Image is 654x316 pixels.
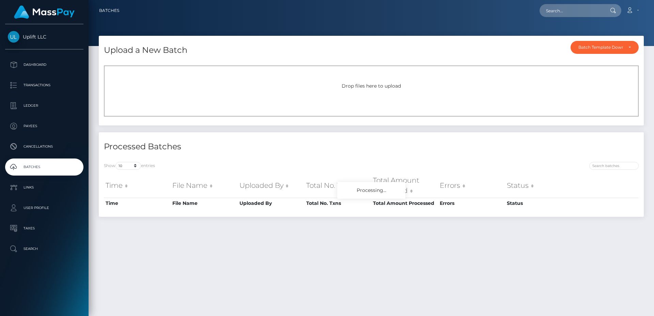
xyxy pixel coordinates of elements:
th: Uploaded By [238,198,305,209]
p: Dashboard [8,60,81,70]
span: Uplift LLC [5,34,83,40]
p: Search [8,244,81,254]
th: File Name [171,198,237,209]
th: Status [505,174,572,198]
a: Payees [5,118,83,135]
input: Search batches [589,162,639,170]
th: File Name [171,174,237,198]
a: Batches [5,159,83,176]
th: Status [505,198,572,209]
button: Batch Template Download [571,41,639,54]
th: Errors [438,198,505,209]
a: Search [5,240,83,257]
a: User Profile [5,199,83,216]
th: Time [104,174,171,198]
select: Showentries [115,162,141,170]
span: Drop files here to upload [342,83,401,89]
p: Transactions [8,80,81,90]
input: Search... [540,4,604,17]
p: Ledger [8,101,81,111]
label: Show entries [104,162,155,170]
th: Total Amount Processed [371,174,438,198]
th: Errors [438,174,505,198]
img: MassPay Logo [14,5,75,19]
a: Links [5,179,83,196]
p: Cancellations [8,141,81,152]
p: Taxes [8,223,81,234]
h4: Processed Batches [104,141,366,153]
th: Total No. Txns [305,198,371,209]
div: Processing... [337,182,405,199]
a: Batches [99,3,119,18]
a: Cancellations [5,138,83,155]
th: Uploaded By [238,174,305,198]
a: Dashboard [5,56,83,73]
p: Payees [8,121,81,131]
a: Taxes [5,220,83,237]
th: Total Amount Processed [371,198,438,209]
h4: Upload a New Batch [104,44,187,56]
th: Total No. Txns [305,174,371,198]
div: Batch Template Download [578,45,623,50]
img: Uplift LLC [8,31,19,43]
p: Batches [8,162,81,172]
th: Time [104,198,171,209]
a: Ledger [5,97,83,114]
p: User Profile [8,203,81,213]
a: Transactions [5,77,83,94]
p: Links [8,182,81,193]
